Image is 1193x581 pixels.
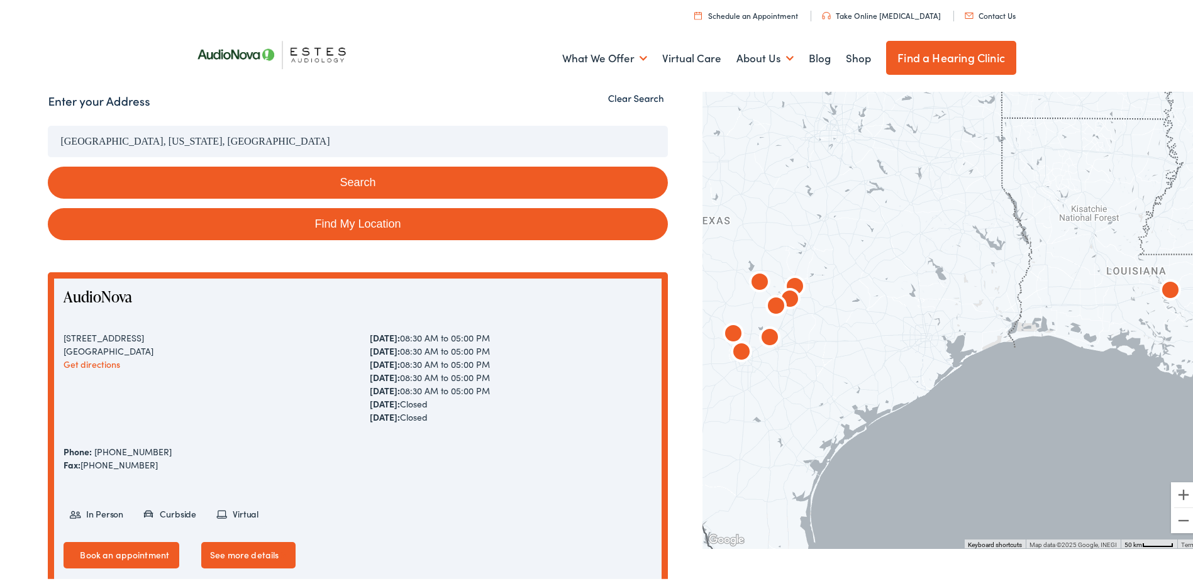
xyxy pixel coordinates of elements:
[562,33,647,79] a: What We Offer
[775,283,805,313] div: AudioNova
[662,33,721,79] a: Virtual Care
[370,382,400,394] strong: [DATE]:
[718,318,748,348] div: AudioNova
[694,9,702,17] img: utility icon
[706,529,747,546] a: Open this area in Google Maps (opens a new window)
[210,501,267,523] li: Virtual
[755,321,785,351] div: AudioNova
[1029,539,1117,546] span: Map data ©2025 Google, INEGI
[64,342,346,355] div: [GEOGRAPHIC_DATA]
[64,456,652,469] div: [PHONE_NUMBER]
[761,290,791,320] div: AudioNova
[64,329,346,342] div: [STREET_ADDRESS]
[370,408,400,421] strong: [DATE]:
[370,355,400,368] strong: [DATE]:
[64,539,179,566] a: Book an appointment
[694,8,798,18] a: Schedule an Appointment
[822,8,941,18] a: Take Online [MEDICAL_DATA]
[64,456,80,468] strong: Fax:
[48,206,667,238] a: Find My Location
[64,284,132,304] a: AudioNova
[370,329,652,421] div: 08:30 AM to 05:00 PM 08:30 AM to 05:00 PM 08:30 AM to 05:00 PM 08:30 AM to 05:00 PM 08:30 AM to 0...
[736,33,794,79] a: About Us
[370,368,400,381] strong: [DATE]:
[604,90,668,102] button: Clear Search
[745,266,775,296] div: AudioNova
[370,342,400,355] strong: [DATE]:
[1155,274,1185,304] div: AudioNova
[1121,537,1177,546] button: Map Scale: 50 km per 46 pixels
[64,443,92,455] strong: Phone:
[822,9,831,17] img: utility icon
[846,33,871,79] a: Shop
[64,501,132,523] li: In Person
[48,123,667,155] input: Enter your address or zip code
[370,329,400,341] strong: [DATE]:
[201,539,296,566] a: See more details
[1124,539,1142,546] span: 50 km
[64,355,120,368] a: Get directions
[370,395,400,407] strong: [DATE]:
[968,538,1022,547] button: Keyboard shortcuts
[965,8,1016,18] a: Contact Us
[706,529,747,546] img: Google
[48,90,150,108] label: Enter your Address
[965,10,974,16] img: utility icon
[809,33,831,79] a: Blog
[48,164,667,196] button: Search
[137,501,205,523] li: Curbside
[94,443,172,455] a: [PHONE_NUMBER]
[886,38,1016,72] a: Find a Hearing Clinic
[726,336,757,366] div: AudioNova
[780,270,810,301] div: AudioNova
